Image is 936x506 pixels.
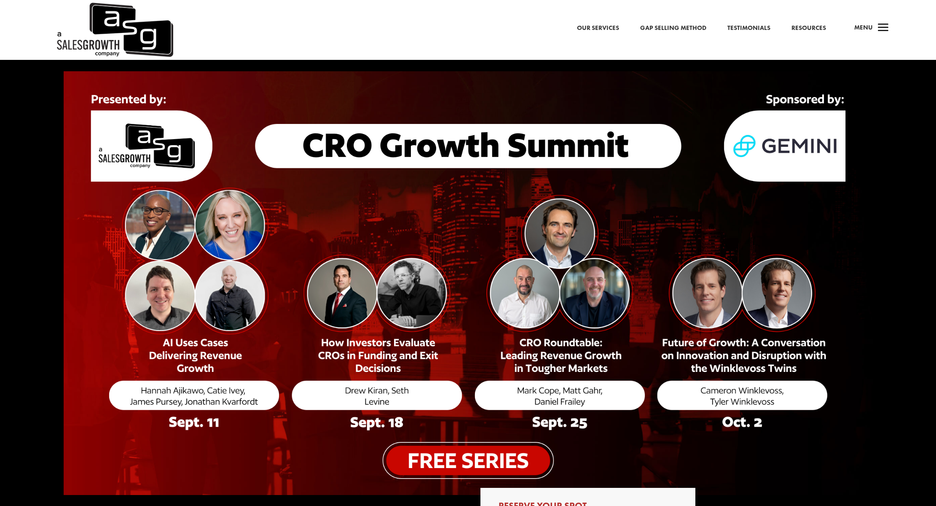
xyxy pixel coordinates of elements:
[791,23,826,34] a: Resources
[577,23,619,34] a: Our Services
[875,20,892,37] span: a
[640,23,706,34] a: Gap Selling Method
[727,23,770,34] a: Testimonials
[64,71,873,495] img: Series Overview
[854,23,873,32] span: Menu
